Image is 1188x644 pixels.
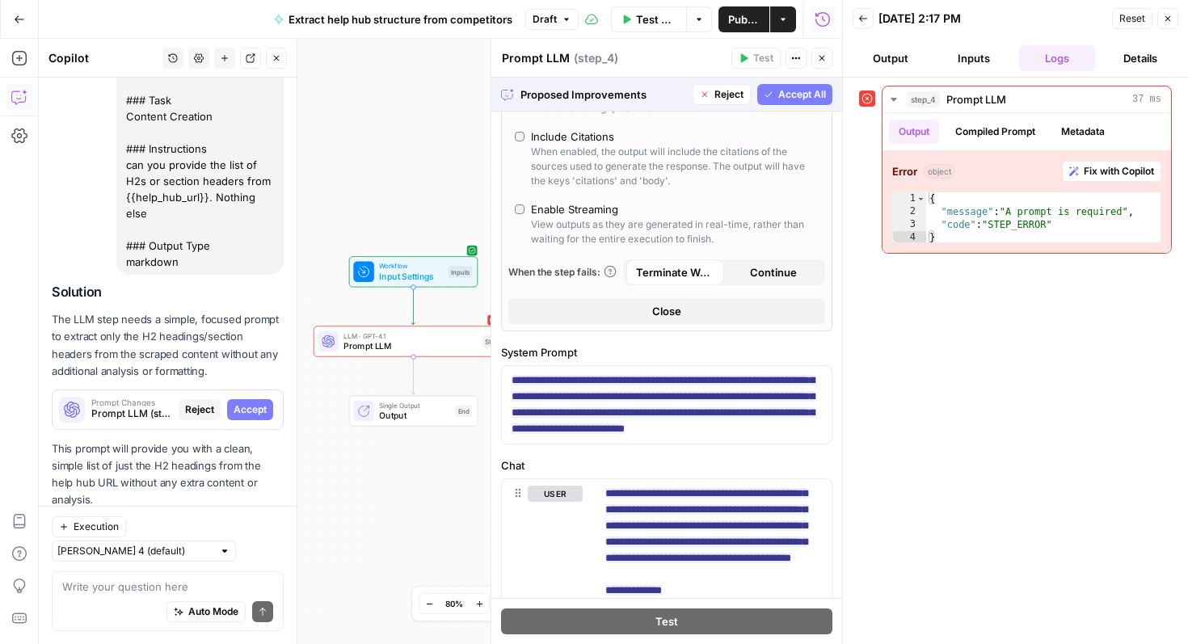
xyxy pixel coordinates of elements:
input: Enable StreamingView outputs as they are generated in real-time, rather than waiting for the enti... [515,204,524,214]
div: When enabled, the output will include the citations of the sources used to generate the response.... [531,145,819,188]
div: 4 [893,231,926,244]
span: Test Data [636,11,677,27]
div: Write a prompt using the following information: ### Task Content Creation ### Instructions can yo... [116,39,284,275]
span: Output [379,409,450,422]
h2: Solution [52,284,284,300]
g: Edge from start to step_4 [411,287,415,324]
span: Continue [750,264,797,280]
strong: Error [892,163,917,179]
button: Execution [52,516,126,537]
div: End [455,405,472,416]
span: 80% [445,597,463,610]
button: Continue [724,259,822,285]
button: Accept All [757,84,832,105]
button: Test [731,48,781,69]
button: Publish [718,6,769,32]
span: Accept [234,402,267,417]
button: Output [853,45,929,71]
p: This prompt will provide you with a clean, simple list of just the H2 headings from the help hub ... [52,440,284,509]
span: Accept All [778,87,826,102]
button: Compiled Prompt [946,120,1045,144]
button: Extract help hub structure from competitors [264,6,522,32]
span: Terminate Workflow [636,264,714,280]
button: Reset [1112,8,1152,29]
button: Output [889,120,939,144]
span: Prompt LLM (step_4) [91,406,172,421]
span: Reject [714,87,744,102]
div: Enable Streaming [531,201,618,217]
div: Copilot [48,50,158,66]
div: 2 [893,205,926,218]
textarea: Prompt LLM [502,50,570,66]
label: Chat [501,457,832,474]
span: Input Settings [379,270,443,283]
span: Proposed Improvements [520,86,686,103]
span: Test [753,51,773,65]
span: Prompt LLM [343,339,477,352]
input: Claude Sonnet 4 (default) [57,543,213,559]
span: Execution [74,520,119,534]
div: View outputs as they are generated in real-time, rather than waiting for the entire execution to ... [531,217,819,246]
button: Reject [179,399,221,420]
span: Workflow [379,261,443,271]
button: Inputs [936,45,1013,71]
span: object [924,164,955,179]
div: ErrorLLM · GPT-4.1Prompt LLMStep 4 [314,326,513,356]
span: Toggle code folding, rows 1 through 4 [916,192,925,205]
span: ( step_4 ) [574,50,618,66]
div: 37 ms [883,113,1171,253]
span: step_4 [907,91,940,107]
span: Auto Mode [188,604,238,619]
button: 37 ms [883,86,1171,112]
div: 3 [893,218,926,231]
button: Details [1102,45,1178,71]
button: Draft [525,9,579,30]
div: Inputs [449,266,473,277]
input: Include CitationsWhen enabled, the output will include the citations of the sources used to gener... [515,132,524,141]
button: Test [501,608,832,634]
span: LLM · GPT-4.1 [343,330,477,341]
button: user [528,486,583,502]
p: The LLM step needs a simple, focused prompt to extract only the H2 headings/section headers from ... [52,311,284,380]
button: Close [508,298,825,324]
button: Auto Mode [166,601,246,622]
div: Step 4 [482,335,508,347]
span: Close [652,303,681,319]
span: 37 ms [1132,92,1161,107]
span: Extract help hub structure from competitors [289,11,512,27]
div: Include Citations [531,128,614,145]
div: WorkflowInput SettingsInputs [314,256,513,287]
span: Prompt LLM [946,91,1006,107]
label: System Prompt [501,344,832,360]
button: Metadata [1051,120,1114,144]
span: Draft [533,12,557,27]
button: Accept [227,399,273,420]
button: Logs [1019,45,1096,71]
a: When the step fails: [508,265,617,280]
span: Fix with Copilot [1084,164,1154,179]
button: Reject [693,84,751,105]
g: Edge from step_4 to end [411,357,415,394]
button: Fix with Copilot [1062,161,1161,182]
span: Reset [1119,11,1145,26]
div: 1 [893,192,926,205]
span: Reject [185,402,214,417]
span: Publish [728,11,760,27]
span: Prompt Changes [91,398,172,406]
div: Single OutputOutputEnd [314,396,513,427]
span: Single Output [379,400,450,410]
button: Test Data [611,6,687,32]
span: Test [655,613,678,629]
